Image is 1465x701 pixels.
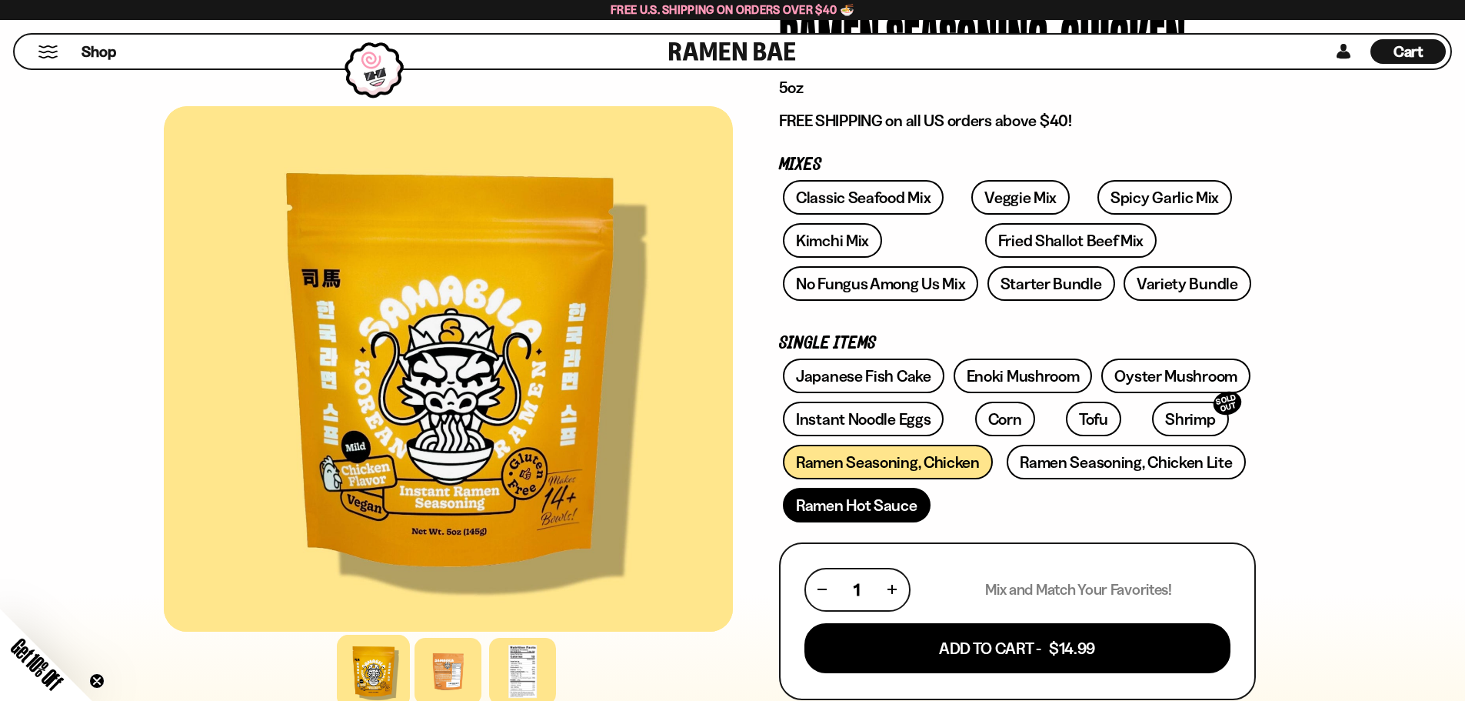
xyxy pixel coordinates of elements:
p: 5oz [779,78,1256,98]
p: Mix and Match Your Favorites! [985,580,1172,599]
a: Enoki Mushroom [954,359,1093,393]
a: Oyster Mushroom [1101,359,1250,393]
p: FREE SHIPPING on all US orders above $40! [779,111,1256,131]
a: Veggie Mix [971,180,1070,215]
span: Shop [82,42,116,62]
a: Corn [975,402,1035,436]
a: Kimchi Mix [783,223,882,258]
a: Starter Bundle [987,266,1115,301]
a: ShrimpSOLD OUT [1152,402,1228,436]
a: Variety Bundle [1124,266,1251,301]
p: Single Items [779,336,1256,351]
div: SOLD OUT [1210,389,1244,419]
a: Instant Noodle Eggs [783,402,944,436]
span: Free U.S. Shipping on Orders over $40 🍜 [611,2,854,17]
span: 1 [854,580,860,599]
a: Classic Seafood Mix [783,180,944,215]
a: Tofu [1066,402,1121,436]
button: Mobile Menu Trigger [38,45,58,58]
a: Japanese Fish Cake [783,359,944,393]
p: Mixes [779,158,1256,172]
span: Cart [1393,42,1423,61]
div: Cart [1370,35,1446,68]
a: Spicy Garlic Mix [1097,180,1232,215]
span: Get 10% Off [7,634,67,694]
a: Ramen Seasoning, Chicken Lite [1007,445,1245,479]
a: No Fungus Among Us Mix [783,266,978,301]
button: Add To Cart - $14.99 [804,623,1230,673]
button: Close teaser [89,673,105,689]
a: Shop [82,39,116,64]
a: Fried Shallot Beef Mix [985,223,1157,258]
a: Ramen Hot Sauce [783,488,931,522]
